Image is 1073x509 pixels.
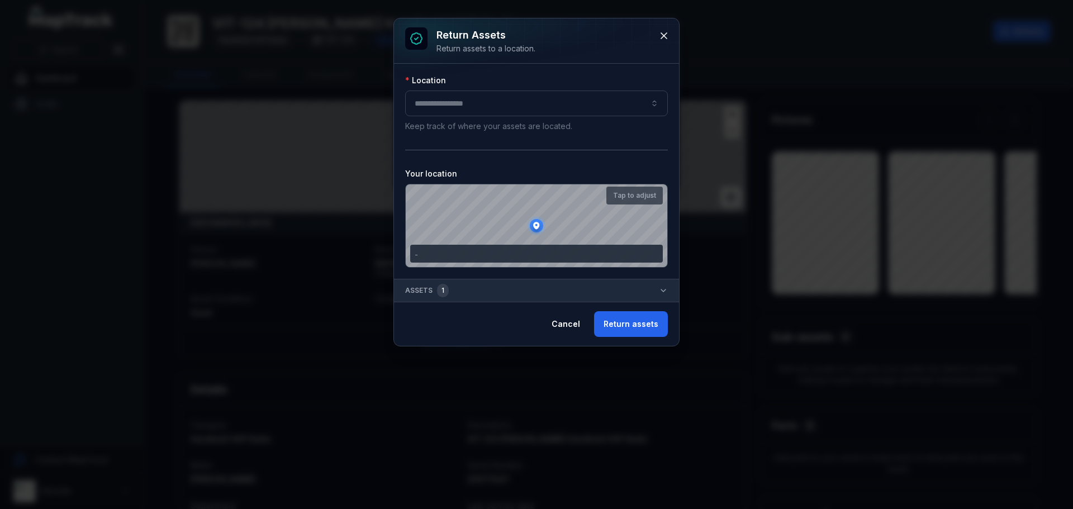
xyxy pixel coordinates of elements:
[436,27,535,43] h3: Return assets
[436,43,535,54] div: Return assets to a location.
[542,311,590,337] button: Cancel
[437,284,449,297] div: 1
[594,311,668,337] button: Return assets
[405,168,457,179] label: Your location
[613,191,656,200] strong: Tap to adjust
[405,121,668,132] p: Keep track of where your assets are located.
[406,184,667,267] canvas: Map
[415,250,418,259] span: -
[394,279,679,302] button: Assets1
[405,75,446,86] label: Location
[405,284,449,297] span: Assets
